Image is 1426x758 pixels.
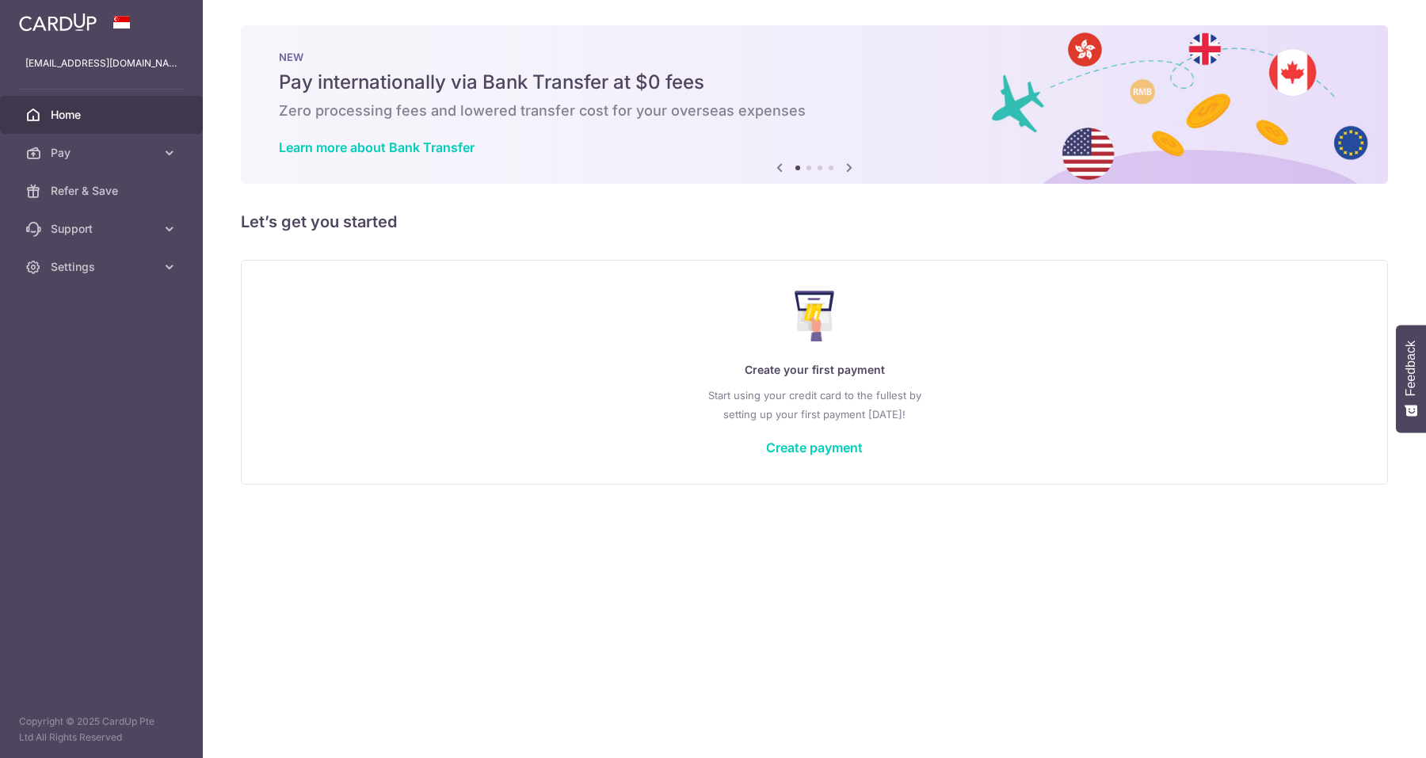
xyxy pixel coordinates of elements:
p: Start using your credit card to the fullest by setting up your first payment [DATE]! [273,386,1355,424]
img: CardUp [19,13,97,32]
button: Feedback - Show survey [1396,325,1426,432]
img: Make Payment [795,291,835,341]
span: Refer & Save [51,183,155,199]
a: Learn more about Bank Transfer [279,139,475,155]
span: Home [51,107,155,123]
span: Support [51,221,155,237]
img: Bank transfer banner [241,25,1388,184]
h5: Let’s get you started [241,209,1388,234]
h6: Zero processing fees and lowered transfer cost for your overseas expenses [279,101,1350,120]
span: Pay [51,145,155,161]
span: Feedback [1404,341,1418,396]
p: NEW [279,51,1350,63]
p: Create your first payment [273,360,1355,379]
a: Create payment [766,440,863,455]
h5: Pay internationally via Bank Transfer at $0 fees [279,70,1350,95]
span: Settings [51,259,155,275]
p: [EMAIL_ADDRESS][DOMAIN_NAME] [25,55,177,71]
